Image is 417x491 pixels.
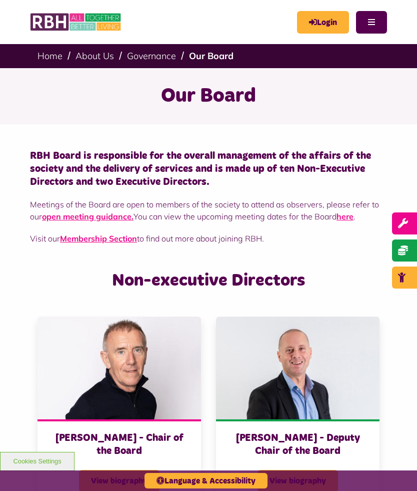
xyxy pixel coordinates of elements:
[75,50,114,62] a: About Us
[30,270,387,292] h2: Non-executive Directors
[30,198,387,222] p: Meetings of the Board are open to members of the society to attend as observers, please refer to ...
[42,211,133,221] a: open meeting guidance.
[30,149,387,188] h4: RBH Board is responsible for the overall management of the affairs of the society and the deliver...
[189,50,233,62] a: Our Board
[30,10,122,34] img: RBH
[144,473,267,488] button: Language & Accessibility
[37,50,62,62] a: Home
[297,11,349,34] a: MyRBH
[336,211,353,221] a: here
[60,233,137,243] a: Membership Section
[12,83,404,109] h1: Our Board
[356,11,387,34] button: Navigation
[216,317,379,419] img: Larry Gold Head
[372,446,417,491] iframe: Netcall Web Assistant for live chat
[226,431,369,457] h3: [PERSON_NAME] - Deputy Chair of the Board
[127,50,176,62] a: Governance
[37,317,201,419] img: Kevin Brady RBH Chair
[30,232,387,244] p: Visit our to find out more about joining RBH.
[47,431,191,457] h3: [PERSON_NAME] - Chair of the Board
